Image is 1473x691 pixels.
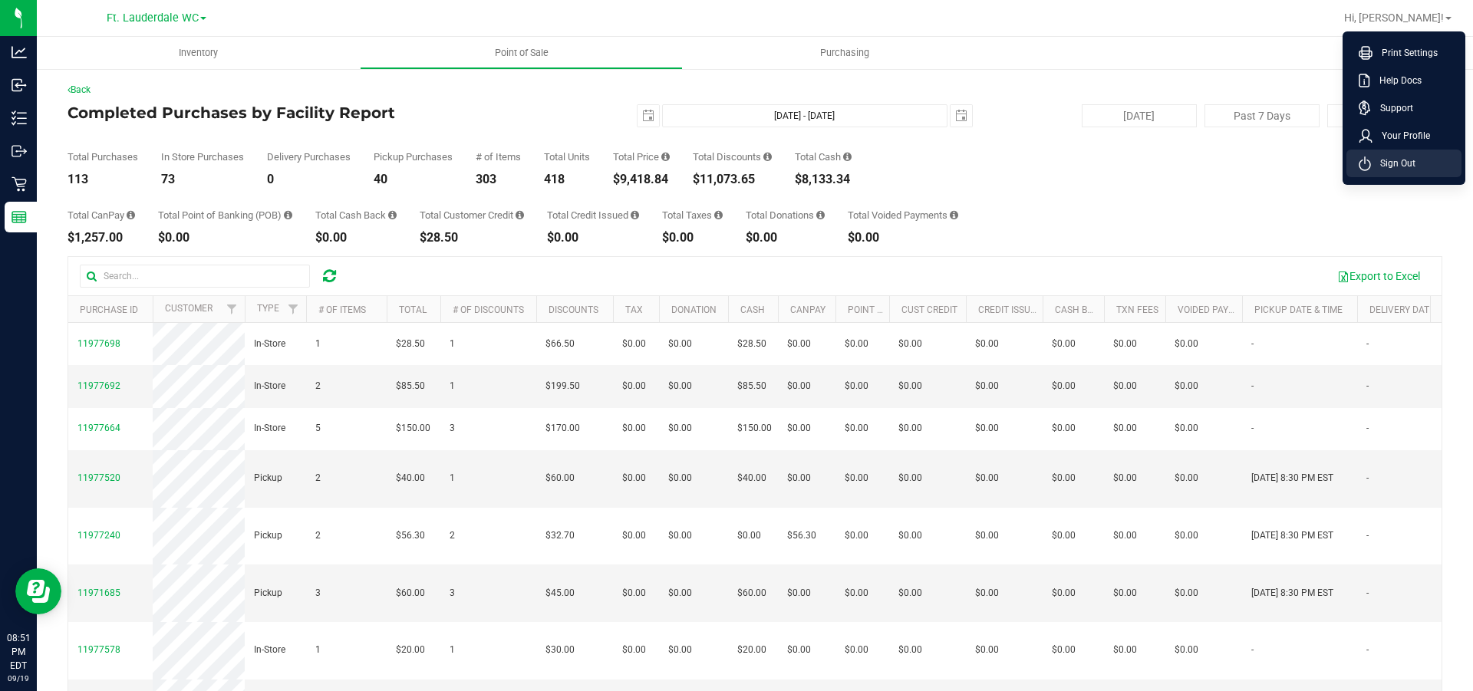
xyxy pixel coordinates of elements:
[77,472,120,483] span: 11977520
[746,210,825,220] div: Total Donations
[77,644,120,655] span: 11977578
[622,586,646,601] span: $0.00
[315,379,321,393] span: 2
[545,471,575,485] span: $60.00
[77,530,120,541] span: 11977240
[613,152,670,162] div: Total Price
[315,643,321,657] span: 1
[1251,337,1254,351] span: -
[7,631,30,673] p: 08:51 PM EDT
[315,586,321,601] span: 3
[787,421,811,436] span: $0.00
[544,152,590,162] div: Total Units
[1052,471,1076,485] span: $0.00
[1251,528,1333,543] span: [DATE] 8:30 PM EST
[1366,471,1369,485] span: -
[545,421,580,436] span: $170.00
[1366,421,1369,436] span: -
[951,105,972,127] span: select
[68,152,138,162] div: Total Purchases
[662,210,723,220] div: Total Taxes
[80,304,138,315] a: Purchase ID
[254,337,285,351] span: In-Store
[975,586,999,601] span: $0.00
[1366,643,1369,657] span: -
[1369,304,1435,315] a: Delivery Date
[254,528,282,543] span: Pickup
[1175,528,1198,543] span: $0.00
[476,152,521,162] div: # of Items
[7,673,30,684] p: 09/19
[77,423,120,433] span: 11977664
[158,46,239,60] span: Inventory
[420,232,524,244] div: $28.50
[898,471,922,485] span: $0.00
[1113,379,1137,393] span: $0.00
[254,421,285,436] span: In-Store
[12,110,27,126] inline-svg: Inventory
[1113,337,1137,351] span: $0.00
[544,173,590,186] div: 418
[898,421,922,436] span: $0.00
[668,586,692,601] span: $0.00
[396,528,425,543] span: $56.30
[631,210,639,220] i: Sum of all account credit issued for all refunds from returned purchases in the date range.
[450,643,455,657] span: 1
[787,528,816,543] span: $56.30
[737,337,766,351] span: $28.50
[845,471,868,485] span: $0.00
[671,304,717,315] a: Donation
[1366,379,1369,393] span: -
[613,173,670,186] div: $9,418.84
[12,44,27,60] inline-svg: Analytics
[737,379,766,393] span: $85.50
[737,586,766,601] span: $60.00
[737,643,766,657] span: $20.00
[975,643,999,657] span: $0.00
[420,210,524,220] div: Total Customer Credit
[625,304,643,315] a: Tax
[622,471,646,485] span: $0.00
[1113,528,1137,543] span: $0.00
[12,209,27,225] inline-svg: Reports
[77,380,120,391] span: 11977692
[127,210,135,220] i: Sum of the successful, non-voided CanPay payment transactions for all purchases in the date range.
[257,303,279,314] a: Type
[68,210,135,220] div: Total CanPay
[693,173,772,186] div: $11,073.65
[1371,100,1413,116] span: Support
[787,586,811,601] span: $0.00
[1175,471,1198,485] span: $0.00
[1254,304,1343,315] a: Pickup Date & Time
[1082,104,1197,127] button: [DATE]
[68,104,526,121] h4: Completed Purchases by Facility Report
[661,152,670,162] i: Sum of the total prices of all purchases in the date range.
[950,210,958,220] i: Sum of all voided payment transaction amounts, excluding tips and transaction fees, for all purch...
[450,379,455,393] span: 1
[978,304,1042,315] a: Credit Issued
[1175,421,1198,436] span: $0.00
[1052,421,1076,436] span: $0.00
[843,152,852,162] i: Sum of the successful, non-voided cash payment transactions for all purchases in the date range. ...
[848,304,957,315] a: Point of Banking (POB)
[975,528,999,543] span: $0.00
[848,232,958,244] div: $0.00
[622,643,646,657] span: $0.00
[254,471,282,485] span: Pickup
[161,152,244,162] div: In Store Purchases
[15,568,61,614] iframe: Resource center
[254,586,282,601] span: Pickup
[795,152,852,162] div: Total Cash
[740,304,765,315] a: Cash
[1113,471,1137,485] span: $0.00
[77,587,120,598] span: 11971685
[845,586,868,601] span: $0.00
[450,421,455,436] span: 3
[901,304,957,315] a: Cust Credit
[668,421,692,436] span: $0.00
[845,421,868,436] span: $0.00
[68,173,138,186] div: 113
[714,210,723,220] i: Sum of the total taxes for all purchases in the date range.
[662,232,723,244] div: $0.00
[476,173,521,186] div: 303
